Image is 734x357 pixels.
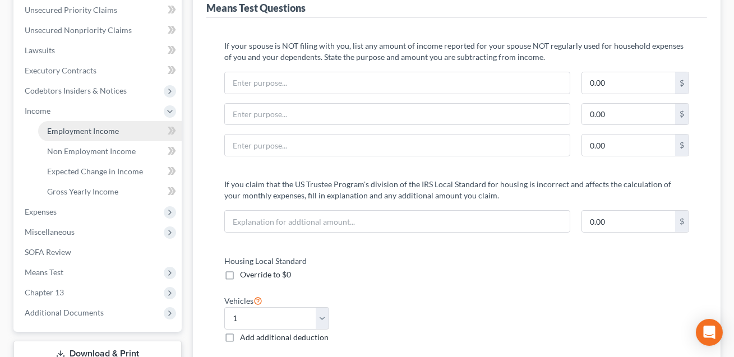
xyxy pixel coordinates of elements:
[47,166,143,176] span: Expected Change in Income
[224,40,689,63] p: If your spouse is NOT filing with you, list any amount of income reported for your spouse NOT reg...
[675,211,689,232] div: $
[675,72,689,94] div: $
[25,308,104,317] span: Additional Documents
[25,227,75,237] span: Miscellaneous
[225,211,570,232] input: Explanation for addtional amount...
[47,126,119,136] span: Employment Income
[47,187,118,196] span: Gross Yearly Income
[38,141,182,161] a: Non Employment Income
[38,161,182,182] a: Expected Change in Income
[25,45,55,55] span: Lawsuits
[224,179,689,201] p: If you claim that the US Trustee Program's division of the IRS Local Standard for housing is inco...
[582,135,675,156] input: 0.00
[582,104,675,125] input: 0.00
[582,211,675,232] input: 0.00
[16,40,182,61] a: Lawsuits
[25,25,132,35] span: Unsecured Nonpriority Claims
[675,135,689,156] div: $
[219,255,451,267] label: Housing Local Standard
[696,319,723,346] div: Open Intercom Messenger
[582,72,675,94] input: 0.00
[25,247,71,257] span: SOFA Review
[25,5,117,15] span: Unsecured Priority Claims
[16,20,182,40] a: Unsecured Nonpriority Claims
[240,332,329,342] span: Add additional deduction
[25,207,57,216] span: Expenses
[16,61,182,81] a: Executory Contracts
[206,1,306,15] div: Means Test Questions
[224,294,262,307] label: Vehicles
[47,146,136,156] span: Non Employment Income
[38,121,182,141] a: Employment Income
[25,267,63,277] span: Means Test
[240,270,291,279] span: Override to $0
[25,66,96,75] span: Executory Contracts
[225,104,570,125] input: Enter purpose...
[675,104,689,125] div: $
[16,242,182,262] a: SOFA Review
[25,106,50,115] span: Income
[225,135,570,156] input: Enter purpose...
[225,72,570,94] input: Enter purpose...
[38,182,182,202] a: Gross Yearly Income
[25,86,127,95] span: Codebtors Insiders & Notices
[25,288,64,297] span: Chapter 13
